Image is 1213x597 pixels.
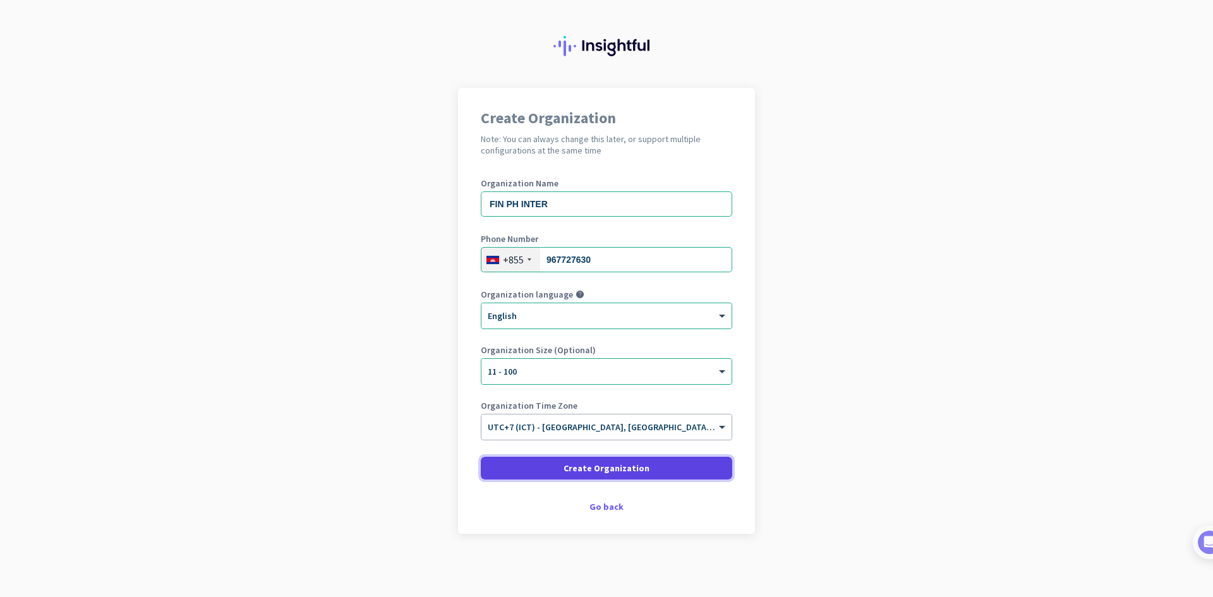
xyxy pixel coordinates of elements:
label: Organization Name [481,179,732,188]
div: Go back [481,502,732,511]
label: Phone Number [481,234,732,243]
span: Create Organization [564,462,649,474]
h2: Note: You can always change this later, or support multiple configurations at the same time [481,133,732,156]
input: 23 756 789 [481,247,732,272]
img: Insightful [553,36,660,56]
input: What is the name of your organization? [481,191,732,217]
div: +855 [503,253,524,266]
label: Organization Time Zone [481,401,732,410]
i: help [576,290,584,299]
button: Create Organization [481,457,732,479]
label: Organization language [481,290,573,299]
h1: Create Organization [481,111,732,126]
label: Organization Size (Optional) [481,346,732,354]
